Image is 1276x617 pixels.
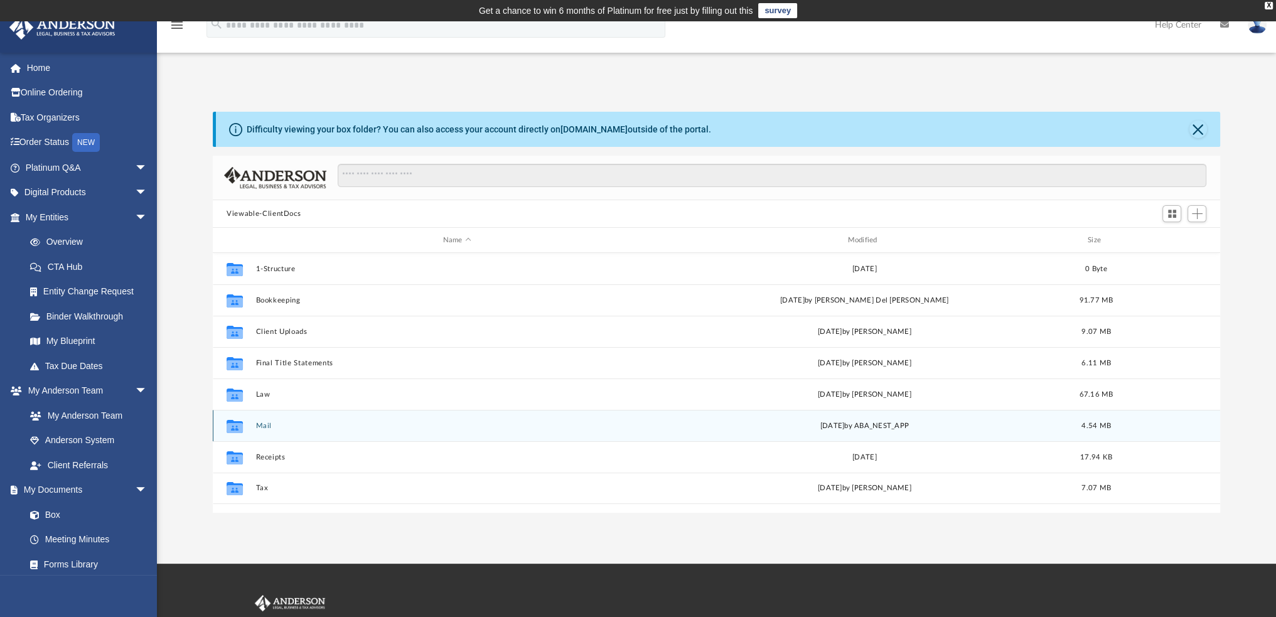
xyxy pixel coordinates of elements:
[560,124,628,134] a: [DOMAIN_NAME]
[213,253,1220,513] div: grid
[256,359,658,367] button: Final Title Statements
[663,358,1066,369] div: [DATE] by [PERSON_NAME]
[1127,235,1214,246] div: id
[1081,328,1111,335] span: 9.07 MB
[1080,454,1112,461] span: 17.94 KB
[663,264,1066,275] div: [DATE]
[663,235,1066,246] div: Modified
[18,428,160,453] a: Anderson System
[256,422,658,430] button: Mail
[135,155,160,181] span: arrow_drop_down
[1081,422,1111,429] span: 4.54 MB
[9,155,166,180] a: Platinum Q&Aarrow_drop_down
[256,328,658,336] button: Client Uploads
[1265,2,1273,9] div: close
[218,235,250,246] div: id
[1085,266,1107,272] span: 0 Byte
[169,18,185,33] i: menu
[18,353,166,378] a: Tax Due Dates
[18,403,154,428] a: My Anderson Team
[169,24,185,33] a: menu
[1071,235,1122,246] div: Size
[9,130,166,156] a: Order StatusNEW
[663,326,1066,338] div: [DATE] by [PERSON_NAME]
[18,329,160,354] a: My Blueprint
[256,296,658,304] button: Bookkeeping
[256,453,658,461] button: Receipts
[252,595,328,611] img: Anderson Advisors Platinum Portal
[255,235,658,246] div: Name
[18,304,166,329] a: Binder Walkthrough
[663,452,1066,463] div: [DATE]
[135,205,160,230] span: arrow_drop_down
[18,254,166,279] a: CTA Hub
[1162,205,1181,223] button: Switch to Grid View
[9,80,166,105] a: Online Ordering
[72,133,100,152] div: NEW
[9,205,166,230] a: My Entitiesarrow_drop_down
[9,478,160,503] a: My Documentsarrow_drop_down
[1188,205,1206,223] button: Add
[18,502,154,527] a: Box
[256,390,658,399] button: Law
[663,421,1066,432] div: [DATE] by ABA_NEST_APP
[18,230,166,255] a: Overview
[18,279,166,304] a: Entity Change Request
[1080,297,1113,304] span: 91.77 MB
[18,527,160,552] a: Meeting Minutes
[9,105,166,130] a: Tax Organizers
[338,164,1206,188] input: Search files and folders
[6,15,119,40] img: Anderson Advisors Platinum Portal
[256,484,658,492] button: Tax
[135,478,160,503] span: arrow_drop_down
[663,483,1066,494] div: [DATE] by [PERSON_NAME]
[1081,485,1111,491] span: 7.07 MB
[9,55,166,80] a: Home
[210,17,223,31] i: search
[1080,391,1113,398] span: 67.16 MB
[227,208,301,220] button: Viewable-ClientDocs
[663,295,1066,306] div: [DATE] by [PERSON_NAME] Del [PERSON_NAME]
[18,453,160,478] a: Client Referrals
[1189,121,1207,138] button: Close
[247,123,711,136] div: Difficulty viewing your box folder? You can also access your account directly on outside of the p...
[758,3,797,18] a: survey
[135,378,160,404] span: arrow_drop_down
[1248,16,1267,34] img: User Pic
[9,378,160,404] a: My Anderson Teamarrow_drop_down
[663,389,1066,400] div: [DATE] by [PERSON_NAME]
[18,552,154,577] a: Forms Library
[479,3,753,18] div: Get a chance to win 6 months of Platinum for free just by filling out this
[256,265,658,273] button: 1-Structure
[1081,360,1111,367] span: 6.11 MB
[135,180,160,206] span: arrow_drop_down
[9,180,166,205] a: Digital Productsarrow_drop_down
